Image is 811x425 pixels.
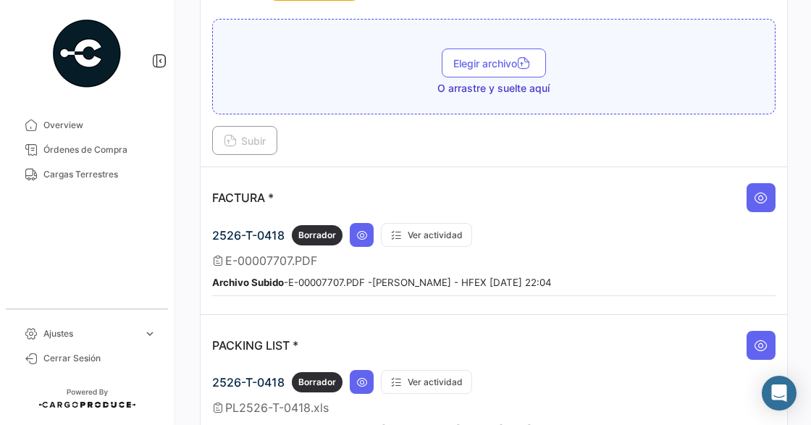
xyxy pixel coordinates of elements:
span: E-00007707.PDF [225,253,317,268]
span: Borrador [298,229,336,242]
span: 2526-T-0418 [212,375,285,390]
a: Overview [12,113,162,138]
span: Elegir archivo [453,57,534,70]
button: Subir [212,126,277,155]
span: Overview [43,119,156,132]
img: powered-by.png [51,17,123,90]
b: Archivo Subido [212,277,284,288]
span: 2526-T-0418 [212,228,285,243]
span: Órdenes de Compra [43,143,156,156]
span: expand_more [143,327,156,340]
small: - E-00007707.PDF - [PERSON_NAME] - HFEX [DATE] 22:04 [212,277,552,288]
button: Elegir archivo [442,49,546,77]
div: Abrir Intercom Messenger [762,376,797,411]
a: Cargas Terrestres [12,162,162,187]
span: Borrador [298,376,336,389]
button: Ver actividad [381,223,472,247]
a: Órdenes de Compra [12,138,162,162]
span: PL2526-T-0418.xls [225,400,329,415]
span: Cargas Terrestres [43,168,156,181]
button: Ver actividad [381,370,472,394]
span: Cerrar Sesión [43,352,156,365]
span: Subir [224,135,266,147]
p: PACKING LIST * [212,338,298,353]
span: Ajustes [43,327,138,340]
span: O arrastre y suelte aquí [437,81,550,96]
p: FACTURA * [212,190,274,205]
